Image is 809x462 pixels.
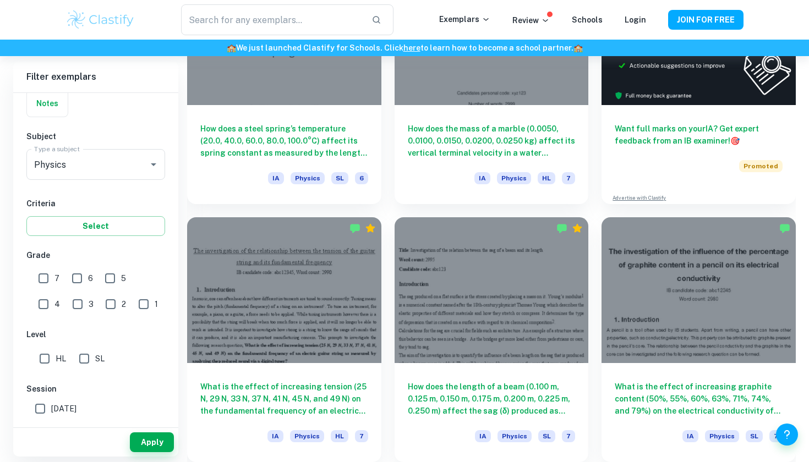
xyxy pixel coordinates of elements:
h6: Criteria [26,197,165,210]
h6: Session [26,383,165,395]
a: here [403,43,420,52]
h6: Want full marks on your IA ? Get expert feedback from an IB examiner! [615,123,783,147]
span: IA [474,172,490,184]
button: Apply [130,432,174,452]
a: Advertise with Clastify [613,194,666,202]
span: HL [538,172,555,184]
h6: How does the length of a beam (0.100 m, 0.125 m, 0.150 m, 0.175 m, 0.200 m, 0.225 m, 0.250 m) aff... [408,381,576,417]
h6: We just launched Clastify for Schools. Click to learn how to become a school partner. [2,42,807,54]
h6: Grade [26,249,165,261]
button: Help and Feedback [776,424,798,446]
h6: What is the effect of increasing tension (25 N, 29 N, 33 N, 37 N, 41 N, 45 N, and 49 N) on the fu... [200,381,368,417]
p: Review [512,14,550,26]
button: JOIN FOR FREE [668,10,744,30]
a: Login [625,15,646,24]
span: 🎯 [730,136,740,145]
span: IA [682,430,698,442]
h6: Level [26,328,165,340]
span: 2 [122,298,126,310]
h6: How does the mass of a marble (0.0050, 0.0100, 0.0150, 0.0200, 0.0250 kg) affect its vertical ter... [408,123,576,159]
span: IA [475,430,491,442]
span: HL [56,353,66,365]
span: 3 [89,298,94,310]
span: [DATE] [51,403,76,415]
span: Physics [498,430,532,442]
span: SL [95,353,105,365]
span: 7 [562,172,575,184]
label: Type a subject [34,144,80,153]
button: Notes [27,90,68,117]
img: Marked [556,223,567,234]
span: IA [268,172,284,184]
button: Select [26,216,165,236]
a: What is the effect of increasing tension (25 N, 29 N, 33 N, 37 N, 41 N, 45 N, and 49 N) on the fu... [187,217,381,461]
span: Physics [705,430,739,442]
span: IA [267,430,283,442]
span: 7 [769,430,783,442]
img: Clastify logo [65,9,135,31]
p: Exemplars [439,13,490,25]
span: SL [331,172,348,184]
span: Physics [497,172,531,184]
h6: Filter exemplars [13,62,178,92]
h6: How does a steel spring’s temperature (20.0, 40.0, 60.0, 80.0, 100.0°C) affect its spring constan... [200,123,368,159]
a: What is the effect of increasing graphite content (50%, 55%, 60%, 63%, 71%, 74%, and 79%) on the ... [602,217,796,461]
h6: What is the effect of increasing graphite content (50%, 55%, 60%, 63%, 71%, 74%, and 79%) on the ... [615,381,783,417]
span: 7 [54,272,59,284]
input: Search for any exemplars... [181,4,363,35]
span: SL [746,430,763,442]
span: 7 [355,430,368,442]
span: 6 [355,172,368,184]
span: SL [538,430,555,442]
div: Premium [365,223,376,234]
a: Schools [572,15,603,24]
img: Marked [349,223,360,234]
span: HL [331,430,348,442]
img: Marked [779,223,790,234]
span: 🏫 [573,43,583,52]
div: Premium [572,223,583,234]
span: 🏫 [227,43,236,52]
button: Open [146,157,161,172]
span: 6 [88,272,93,284]
span: 1 [155,298,158,310]
span: Physics [291,172,325,184]
span: 5 [121,272,126,284]
a: How does the length of a beam (0.100 m, 0.125 m, 0.150 m, 0.175 m, 0.200 m, 0.225 m, 0.250 m) aff... [395,217,589,461]
span: Promoted [739,160,783,172]
span: 4 [54,298,60,310]
h6: Subject [26,130,165,142]
span: Physics [290,430,324,442]
span: 7 [562,430,575,442]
